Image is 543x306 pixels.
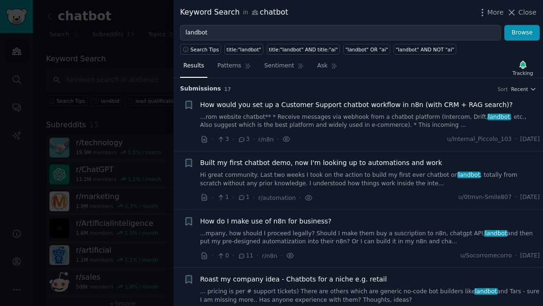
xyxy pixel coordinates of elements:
span: landbot [474,288,498,295]
button: Tracking [509,58,536,78]
a: ... pricing is per # support tickets) There are others which are generic no-code bot builders lik... [200,288,540,304]
span: · [232,193,234,203]
span: 1 [217,193,229,202]
span: landbot [487,114,511,120]
button: Search Tips [180,44,221,55]
span: Submission s [180,85,221,93]
span: 3 [238,135,249,144]
span: More [487,8,504,17]
span: 0 [217,252,229,260]
span: · [232,134,234,144]
span: [DATE] [520,193,540,202]
span: · [212,193,214,203]
span: · [280,251,282,261]
div: title:"landbot" [227,46,262,53]
span: · [515,193,517,202]
a: Ask [314,58,341,78]
div: Tracking [512,70,533,76]
button: More [477,8,504,17]
span: · [212,251,214,261]
span: Close [518,8,536,17]
a: Sentiment [261,58,307,78]
span: Patterns [217,62,241,70]
div: title:"landbot" AND title:"ai" [269,46,337,53]
span: landbot [457,172,481,178]
div: "landbot" AND NOT "ai" [395,46,454,53]
span: Recent [511,86,528,92]
a: Roast my company idea - Chatbots for a niche e.g. retail [200,274,387,284]
span: 17 [224,86,231,92]
button: Close [507,8,536,17]
span: · [253,193,255,203]
span: · [515,135,517,144]
span: Results [183,62,204,70]
span: Sentiment [264,62,294,70]
input: Try a keyword related to your business [180,25,501,41]
span: r/n8n [258,136,274,143]
span: 1 [238,193,249,202]
a: "landbot" OR "ai" [343,44,390,55]
span: · [253,134,255,144]
a: ...rom website chatbot** * Receive messages via webhook from a chatbot platform (Intercom, Drift,... [200,113,540,130]
span: · [256,251,258,261]
span: 3 [217,135,229,144]
span: · [277,134,279,144]
span: u/Internal_Piccolo_103 [447,135,512,144]
a: Hi great community. Last two weeks I took on the action to build my first ever chatbot onlandbot,... [200,171,540,188]
span: [DATE] [520,252,540,260]
span: · [299,193,301,203]
span: Ask [317,62,328,70]
span: r/n8n [262,253,278,259]
div: Sort [498,86,508,92]
a: title:"landbot" [224,44,263,55]
a: How do I make use of n8n for business? [200,216,332,226]
span: Search Tips [190,46,219,53]
span: · [515,252,517,260]
a: ...mpany, how should I proceed legally? Should I make them buy a suscription to n8n, chatgpt API,... [200,230,540,246]
span: 11 [238,252,253,260]
span: [DATE] [520,135,540,144]
a: title:"landbot" AND title:"ai" [267,44,340,55]
span: landbot [484,230,508,237]
a: Results [180,58,207,78]
span: r/automation [258,195,296,201]
span: in [243,8,248,17]
a: Patterns [214,58,254,78]
a: Built my first chatbot demo, now I'm looking up to automations and work [200,158,442,168]
span: · [212,134,214,144]
div: "landbot" OR "ai" [346,46,388,53]
a: "landbot" AND NOT "ai" [394,44,456,55]
a: How would you set up a Customer Support chatbot workflow in n8n (with CRM + RAG search)? [200,100,513,110]
button: Browse [504,25,540,41]
div: Keyword Search chatbot [180,7,288,18]
span: u/Socorromecorro [460,252,511,260]
button: Recent [511,86,536,92]
span: u/0tmvn-Smile807 [458,193,511,202]
span: · [232,251,234,261]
